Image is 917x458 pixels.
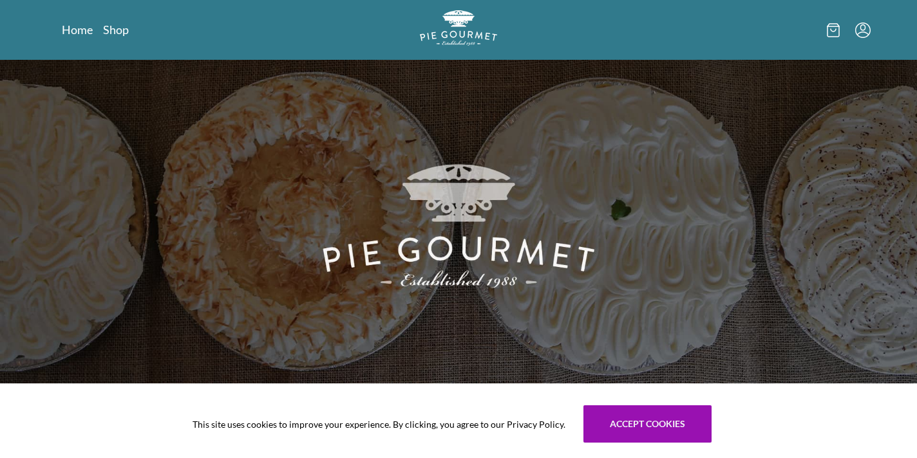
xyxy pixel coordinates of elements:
[193,417,565,431] span: This site uses cookies to improve your experience. By clicking, you agree to our Privacy Policy.
[62,22,93,37] a: Home
[583,405,712,443] button: Accept cookies
[855,23,871,38] button: Menu
[420,10,497,50] a: Logo
[420,10,497,46] img: logo
[103,22,129,37] a: Shop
